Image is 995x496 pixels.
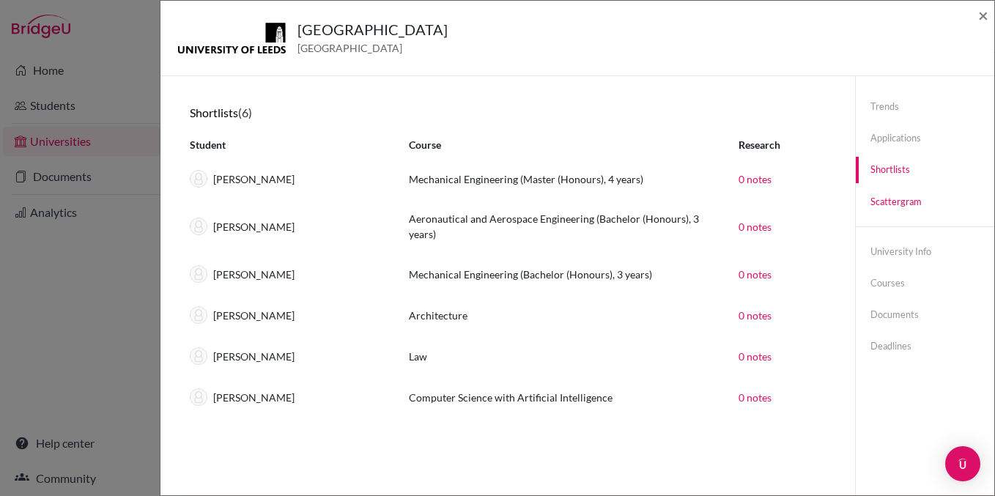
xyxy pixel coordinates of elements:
h6: Shortlists [190,106,826,119]
div: Research [728,137,837,152]
a: 0 notes [739,391,772,404]
div: Aeronautical and Aerospace Engineering (Bachelor (Honours), 3 years) [398,211,727,242]
img: thumb_default-9baad8e6c595f6d87dbccf3bc005204999cb094ff98a76d4c88bb8097aa52fd3.png [190,388,207,406]
div: [PERSON_NAME] [179,388,398,406]
span: [GEOGRAPHIC_DATA] [297,40,448,56]
img: thumb_default-9baad8e6c595f6d87dbccf3bc005204999cb094ff98a76d4c88bb8097aa52fd3.png [190,347,207,365]
a: Shortlists [856,157,994,182]
a: 0 notes [739,173,772,185]
a: University info [856,239,994,264]
a: Scattergram [856,189,994,215]
a: 0 notes [739,221,772,233]
a: 0 notes [739,309,772,322]
a: Applications [856,125,994,151]
div: [PERSON_NAME] [179,218,398,235]
div: Student [179,137,398,152]
img: thumb_default-9baad8e6c595f6d87dbccf3bc005204999cb094ff98a76d4c88bb8097aa52fd3.png [190,170,207,188]
h5: [GEOGRAPHIC_DATA] [297,18,448,40]
img: thumb_default-9baad8e6c595f6d87dbccf3bc005204999cb094ff98a76d4c88bb8097aa52fd3.png [190,265,207,283]
div: Open Intercom Messenger [945,446,980,481]
a: 0 notes [739,268,772,281]
a: Documents [856,302,994,327]
div: [PERSON_NAME] [179,170,398,188]
div: Architecture [398,308,727,323]
div: Course [398,137,727,152]
div: Law [398,349,727,364]
div: [PERSON_NAME] [179,265,398,283]
img: gb_l23_a7gzzt3p.png [178,18,286,58]
span: × [978,4,988,26]
div: Mechanical Engineering (Master (Honours), 4 years) [398,171,727,187]
div: Mechanical Engineering (Bachelor (Honours), 3 years) [398,267,727,282]
a: Courses [856,270,994,296]
img: thumb_default-9baad8e6c595f6d87dbccf3bc005204999cb094ff98a76d4c88bb8097aa52fd3.png [190,306,207,324]
a: 0 notes [739,350,772,363]
img: thumb_default-9baad8e6c595f6d87dbccf3bc005204999cb094ff98a76d4c88bb8097aa52fd3.png [190,218,207,235]
div: [PERSON_NAME] [179,347,398,365]
a: Deadlines [856,333,994,359]
div: [PERSON_NAME] [179,306,398,324]
button: Close [978,7,988,24]
div: Computer Science with Artificial Intelligence [398,390,727,405]
span: (6) [238,106,252,119]
a: Trends [856,94,994,119]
